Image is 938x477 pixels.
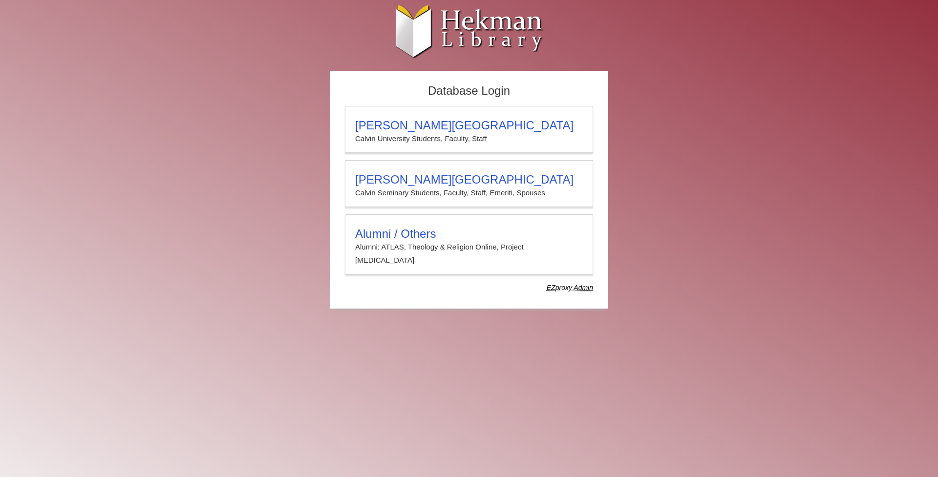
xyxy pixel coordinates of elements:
[547,284,593,291] dfn: Use Alumni login
[345,160,593,207] a: [PERSON_NAME][GEOGRAPHIC_DATA]Calvin Seminary Students, Faculty, Staff, Emeriti, Spouses
[355,119,583,132] h3: [PERSON_NAME][GEOGRAPHIC_DATA]
[355,173,583,187] h3: [PERSON_NAME][GEOGRAPHIC_DATA]
[340,81,598,101] h2: Database Login
[355,227,583,267] summary: Alumni / OthersAlumni: ATLAS, Theology & Religion Online, Project [MEDICAL_DATA]
[355,227,583,241] h3: Alumni / Others
[355,132,583,145] p: Calvin University Students, Faculty, Staff
[355,241,583,267] p: Alumni: ATLAS, Theology & Religion Online, Project [MEDICAL_DATA]
[355,187,583,199] p: Calvin Seminary Students, Faculty, Staff, Emeriti, Spouses
[345,106,593,153] a: [PERSON_NAME][GEOGRAPHIC_DATA]Calvin University Students, Faculty, Staff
